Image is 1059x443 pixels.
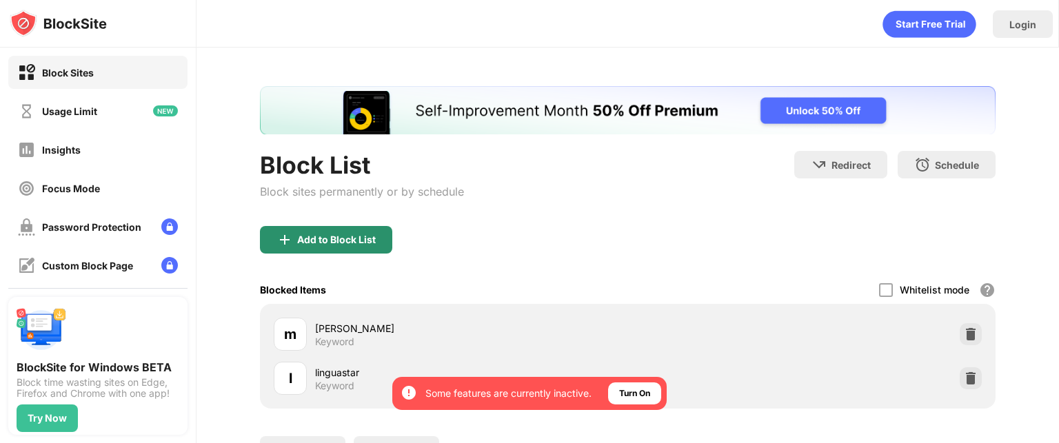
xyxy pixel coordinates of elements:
div: Try Now [28,413,67,424]
img: new-icon.svg [153,105,178,116]
div: Password Protection [42,221,141,233]
div: Block List [260,151,464,179]
div: [PERSON_NAME] [315,321,627,336]
div: l [289,368,292,389]
img: error-circle-white.svg [401,384,417,401]
div: Redirect [831,159,871,171]
div: Turn On [619,387,650,400]
img: block-on.svg [18,64,35,81]
div: Whitelist mode [900,284,969,296]
div: Usage Limit [42,105,97,117]
img: push-desktop.svg [17,305,66,355]
img: insights-off.svg [18,141,35,158]
div: Blocked Items [260,284,326,296]
img: password-protection-off.svg [18,218,35,236]
div: Insights [42,144,81,156]
div: Add to Block List [297,234,376,245]
iframe: Banner [260,86,996,134]
div: Login [1009,19,1036,30]
div: Schedule [935,159,979,171]
div: Some features are currently inactive. [425,387,592,400]
div: m [284,324,296,344]
div: Custom Block Page [42,260,133,271]
img: focus-off.svg [18,180,35,197]
div: Keyword [315,336,354,348]
img: lock-menu.svg [161,218,178,235]
img: time-usage-off.svg [18,103,35,120]
img: customize-block-page-off.svg [18,257,35,274]
div: Keyword [315,380,354,392]
div: Block sites permanently or by schedule [260,185,464,198]
div: linguastar [315,365,627,380]
div: Block time wasting sites on Edge, Firefox and Chrome with one app! [17,377,179,399]
div: BlockSite for Windows BETA [17,360,179,374]
div: Focus Mode [42,183,100,194]
div: animation [882,10,976,38]
img: logo-blocksite.svg [10,10,107,37]
img: lock-menu.svg [161,257,178,274]
div: Block Sites [42,67,94,79]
